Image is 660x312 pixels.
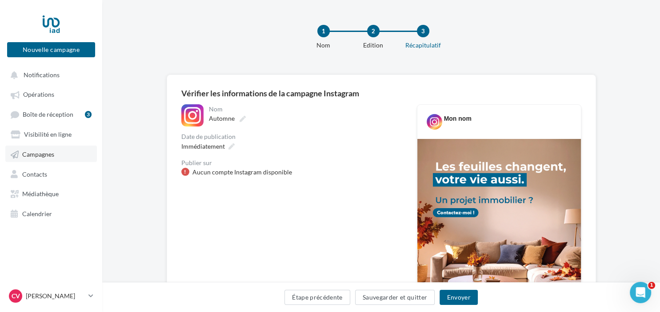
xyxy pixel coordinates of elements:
button: Envoyer [440,290,477,305]
div: Date de publication [181,134,403,140]
div: Nom [209,106,401,112]
a: Visibilité en ligne [5,126,97,142]
span: Calendrier [22,209,52,217]
div: Mon nom [444,114,472,123]
a: CV [PERSON_NAME] [7,288,95,304]
span: 1 [648,282,655,289]
iframe: Intercom live chat [630,282,651,303]
div: Edition [345,41,402,50]
button: Sauvegarder et quitter [355,290,435,305]
div: Aucun compte Instagram disponible [192,168,292,177]
p: [PERSON_NAME] [26,292,85,300]
a: Contacts [5,166,97,182]
span: CV [12,292,20,300]
div: 2 [367,25,380,37]
span: Opérations [23,91,54,99]
button: Notifications [5,67,93,83]
div: Publier sur [181,160,403,166]
a: Boîte de réception3 [5,106,97,122]
a: Calendrier [5,205,97,221]
a: Opérations [5,86,97,102]
div: Vérifier les informations de la campagne Instagram [181,89,581,97]
span: Campagnes [22,150,54,158]
a: Campagnes [5,146,97,162]
button: Nouvelle campagne [7,42,95,57]
span: Contacts [22,170,47,178]
span: Visibilité en ligne [24,130,72,138]
span: Médiathèque [22,190,59,197]
span: Immédiatement [181,142,225,150]
div: 3 [417,25,429,37]
button: Étape précédente [284,290,350,305]
div: Nom [295,41,352,50]
div: 1 [317,25,330,37]
div: 3 [85,111,92,118]
span: Notifications [24,71,60,79]
span: Automne [209,115,235,122]
a: Médiathèque [5,185,97,201]
span: Boîte de réception [23,111,73,118]
div: Récapitulatif [395,41,452,50]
